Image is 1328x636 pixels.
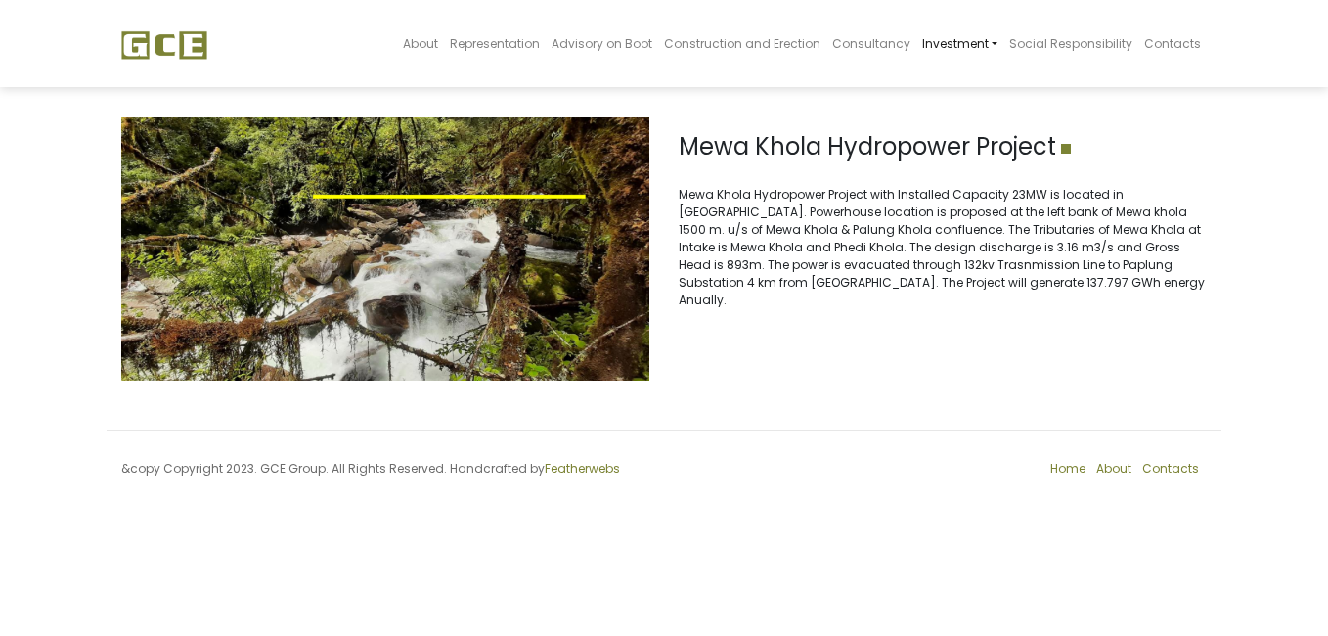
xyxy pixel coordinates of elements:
[922,35,989,52] span: Investment
[1009,35,1132,52] span: Social Responsibility
[403,35,438,52] span: About
[679,133,1207,161] h1: Mewa Khola Hydropower Project
[121,30,207,60] img: GCE Group
[832,35,910,52] span: Consultancy
[1142,460,1199,477] a: Contacts
[658,6,826,81] a: Construction and Erection
[826,6,916,81] a: Consultancy
[546,6,658,81] a: Advisory on Boot
[664,35,820,52] span: Construction and Erection
[1138,6,1207,81] a: Contacts
[1050,460,1085,477] a: Home
[107,460,664,489] div: &copy Copyright 2023. GCE Group. All Rights Reserved. Handcrafted by
[916,6,1003,81] a: Investment
[450,35,540,52] span: Representation
[679,186,1207,309] p: Mewa Khola Hydropower Project with Installed Capacity 23MW is located in [GEOGRAPHIC_DATA]. Power...
[545,460,620,477] a: Featherwebs
[1144,35,1201,52] span: Contacts
[552,35,652,52] span: Advisory on Boot
[444,6,546,81] a: Representation
[397,6,444,81] a: About
[1003,6,1138,81] a: Social Responsibility
[1096,460,1131,477] a: About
